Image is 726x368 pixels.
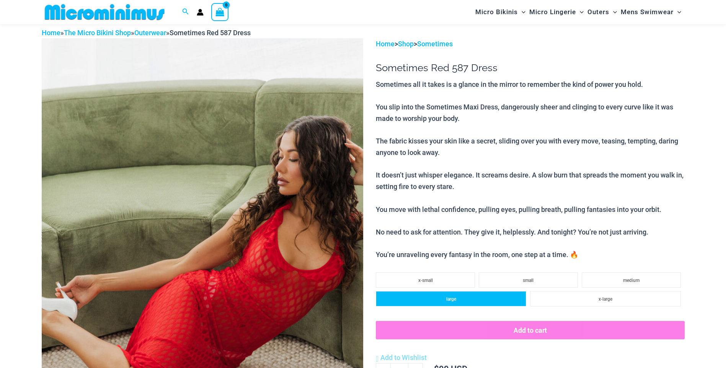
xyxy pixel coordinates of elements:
[376,38,684,50] p: > >
[380,353,427,361] span: Add to Wishlist
[576,2,584,22] span: Menu Toggle
[674,2,681,22] span: Menu Toggle
[582,272,681,288] li: medium
[398,40,414,48] a: Shop
[472,1,685,23] nav: Site Navigation
[475,2,518,22] span: Micro Bikinis
[182,7,189,17] a: Search icon link
[530,291,680,306] li: x-large
[523,278,533,283] span: small
[599,296,612,302] span: x-large
[134,29,166,37] a: Outerwear
[623,278,640,283] span: medium
[619,2,683,22] a: Mens SwimwearMenu ToggleMenu Toggle
[376,352,427,363] a: Add to Wishlist
[473,2,527,22] a: Micro BikinisMenu ToggleMenu Toggle
[42,29,251,37] span: » » »
[376,40,395,48] a: Home
[376,79,684,261] p: Sometimes all it takes is a glance in the mirror to remember the kind of power you hold. You slip...
[42,3,168,21] img: MM SHOP LOGO FLAT
[586,2,619,22] a: OutersMenu ToggleMenu Toggle
[418,278,433,283] span: x-small
[609,2,617,22] span: Menu Toggle
[42,29,60,37] a: Home
[621,2,674,22] span: Mens Swimwear
[518,2,525,22] span: Menu Toggle
[376,62,684,74] h1: Sometimes Red 587 Dress
[64,29,131,37] a: The Micro Bikini Shop
[587,2,609,22] span: Outers
[376,291,526,306] li: large
[527,2,586,22] a: Micro LingerieMenu ToggleMenu Toggle
[417,40,453,48] a: Sometimes
[529,2,576,22] span: Micro Lingerie
[376,321,684,339] button: Add to cart
[446,296,456,302] span: large
[376,272,475,288] li: x-small
[479,272,578,288] li: small
[170,29,251,37] span: Sometimes Red 587 Dress
[211,3,229,21] a: View Shopping Cart, empty
[197,9,204,16] a: Account icon link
